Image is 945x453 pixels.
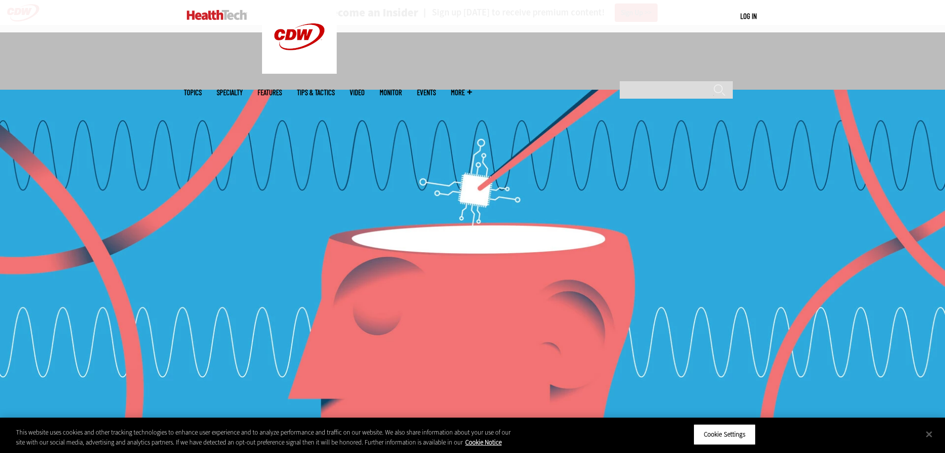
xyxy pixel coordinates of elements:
span: More [451,89,472,96]
a: Features [258,89,282,96]
span: Specialty [217,89,243,96]
a: Events [417,89,436,96]
a: Video [350,89,365,96]
img: Home [187,10,247,20]
a: Tips & Tactics [297,89,335,96]
a: MonITor [380,89,402,96]
button: Close [918,423,940,445]
a: More information about your privacy [465,438,502,447]
div: User menu [740,11,757,21]
a: Log in [740,11,757,20]
div: This website uses cookies and other tracking technologies to enhance user experience and to analy... [16,428,520,447]
a: CDW [262,66,337,76]
button: Cookie Settings [693,424,756,445]
span: Topics [184,89,202,96]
